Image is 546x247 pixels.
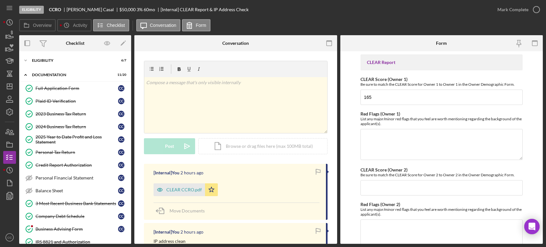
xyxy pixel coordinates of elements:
[36,188,118,193] div: Balance Sheet
[360,111,400,116] label: Red Flags (Owner 1)
[170,208,205,213] span: Move Documents
[22,146,128,159] a: Personal Tax ReturnCC
[36,111,118,116] div: 2023 Business Tax Return
[182,19,210,31] button: Form
[119,7,136,12] span: $50,000
[19,6,44,14] div: Eligibility
[144,7,155,12] div: 60 mo
[524,219,540,234] div: Open Intercom Messenger
[144,138,195,154] button: Post
[118,226,124,232] div: C C
[22,223,128,235] a: Business Advising FormCC
[36,99,118,104] div: Plaid ID Verification
[136,19,181,31] button: Conversation
[22,108,128,120] a: 2023 Business Tax ReturnCC
[180,170,203,175] time: 2025-10-14 21:20
[222,41,249,46] div: Conversation
[22,184,128,197] a: Balance SheetCC
[118,162,124,168] div: C C
[367,60,516,65] div: CLEAR Report
[115,59,126,62] div: 6 / 7
[36,134,118,145] div: 2025 Year to Date Profit and Loss Statement
[118,213,124,219] div: C C
[22,95,128,108] a: Plaid ID VerificationCC
[36,150,118,155] div: Personal Tax Return
[118,187,124,194] div: C C
[497,3,528,16] div: Mark Complete
[118,98,124,104] div: C C
[154,170,179,175] div: [Internal] You
[36,239,128,244] div: IRS 8821 and Authorization
[180,229,203,235] time: 2025-10-14 21:07
[360,202,400,207] label: Red Flags (Owner 2)
[154,238,186,245] p: IP address clean
[137,7,143,12] div: 3 %
[118,111,124,117] div: C C
[360,172,523,177] div: Be sure to match the CLEAR Score for Owner 2 to Owner 2 in the Owner Demographic Form.
[360,167,408,172] label: CLEAR Score (Owner 2)
[36,227,118,232] div: Business Advising Form
[73,23,87,28] label: Activity
[161,7,249,12] div: [Internal] CLEAR Report & IP Address Check
[360,76,408,82] label: CLEAR Score (Owner 1)
[107,23,125,28] label: Checklist
[118,149,124,155] div: C C
[150,23,177,28] label: Conversation
[118,136,124,143] div: C C
[7,236,12,239] text: CC
[360,82,523,87] div: Be sure to match the CLEAR Score for Owner 1 to Owner 1 in the Owner Demographic Form.
[3,231,16,244] button: CC
[22,120,128,133] a: 2024 Business Tax ReturnCC
[67,7,119,12] div: [PERSON_NAME] Casal
[360,116,523,126] div: List any major/minor red flags that you feel are worth mentioning regarding the background of the...
[49,7,61,12] b: CCRO
[32,59,110,62] div: Eligibility
[115,73,126,77] div: 11 / 20
[36,201,118,206] div: 3 Most Recent Business Bank Statements
[57,19,91,31] button: Activity
[22,133,128,146] a: 2025 Year to Date Profit and Loss StatementCC
[118,124,124,130] div: C C
[436,41,447,46] div: Form
[154,203,211,219] button: Move Documents
[66,41,84,46] div: Checklist
[93,19,129,31] button: Checklist
[36,163,118,168] div: Credit Report Authorization
[22,159,128,171] a: Credit Report AuthorizationCC
[36,214,118,219] div: Company Debt Schedule
[491,3,543,16] button: Mark Complete
[196,23,206,28] label: Form
[22,197,128,210] a: 3 Most Recent Business Bank StatementsCC
[154,183,218,196] button: CLEAR CCRO.pdf
[19,19,56,31] button: Overview
[154,229,179,235] div: [Internal] You
[22,82,128,95] a: Full Application FormCC
[165,138,174,154] div: Post
[22,210,128,223] a: Company Debt ScheduleCC
[33,23,51,28] label: Overview
[36,86,118,91] div: Full Application Form
[36,175,118,180] div: Personal Financial Statement
[32,73,110,77] div: Documentation
[118,175,124,181] div: C C
[22,171,128,184] a: Personal Financial StatementCC
[118,200,124,207] div: C C
[360,207,523,217] div: List any major/minor red flags that you feel are worth mentioning regarding the background of the...
[36,124,118,129] div: 2024 Business Tax Return
[166,187,202,192] div: CLEAR CCRO.pdf
[118,85,124,92] div: C C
